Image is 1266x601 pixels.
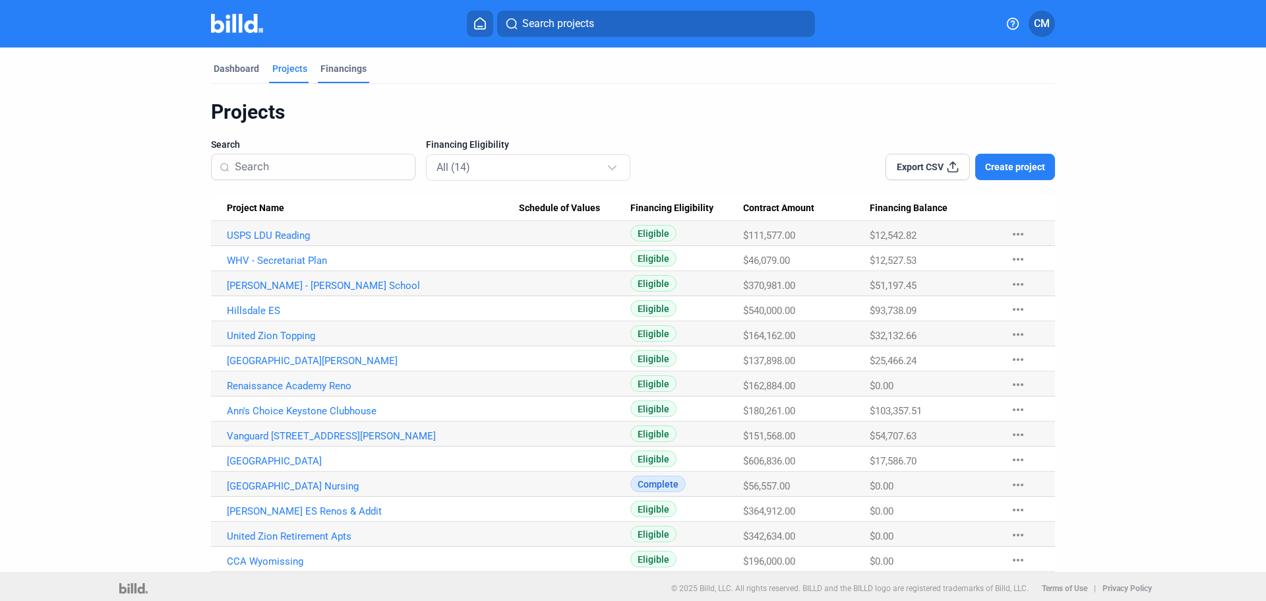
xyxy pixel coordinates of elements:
[211,14,263,33] img: Billd Company Logo
[227,255,519,267] a: WHV - Secretariat Plan
[227,203,284,214] span: Project Name
[743,455,795,467] span: $606,836.00
[227,330,519,342] a: United Zion Topping
[227,305,519,317] a: Hillsdale ES
[870,203,997,214] div: Financing Balance
[870,455,917,467] span: $17,586.70
[227,455,519,467] a: [GEOGRAPHIC_DATA]
[630,225,677,241] span: Eligible
[227,530,519,542] a: United Zion Retirement Apts
[630,250,677,267] span: Eligible
[227,505,519,517] a: [PERSON_NAME] ES Renos & Addit
[437,161,470,174] mat-select-trigger: All (14)
[630,526,677,542] span: Eligible
[630,325,677,342] span: Eligible
[743,480,790,492] span: $56,557.00
[743,505,795,517] span: $364,912.00
[630,501,677,517] span: Eligible
[897,160,944,174] span: Export CSV
[426,138,509,151] span: Financing Eligibility
[1034,16,1050,32] span: CM
[743,405,795,417] span: $180,261.00
[119,583,148,594] img: logo
[743,380,795,392] span: $162,884.00
[743,255,790,267] span: $46,079.00
[743,203,814,214] span: Contract Amount
[497,11,815,37] button: Search projects
[870,330,917,342] span: $32,132.66
[870,255,917,267] span: $12,527.53
[985,160,1045,174] span: Create project
[522,16,594,32] span: Search projects
[272,62,307,75] div: Projects
[870,430,917,442] span: $54,707.63
[320,62,367,75] div: Financings
[1010,427,1026,443] mat-icon: more_horiz
[671,584,1029,593] p: © 2025 Billd, LLC. All rights reserved. BILLD and the BILLD logo are registered trademarks of Bil...
[870,380,893,392] span: $0.00
[630,400,677,417] span: Eligible
[519,203,600,214] span: Schedule of Values
[1010,327,1026,342] mat-icon: more_horiz
[743,305,795,317] span: $540,000.00
[1010,527,1026,543] mat-icon: more_horiz
[743,203,870,214] div: Contract Amount
[870,405,922,417] span: $103,357.51
[870,480,893,492] span: $0.00
[1010,552,1026,568] mat-icon: more_horiz
[1010,477,1026,493] mat-icon: more_horiz
[870,305,917,317] span: $93,738.09
[211,138,240,151] span: Search
[227,430,519,442] a: Vanguard [STREET_ADDRESS][PERSON_NAME]
[743,530,795,542] span: $342,634.00
[227,230,519,241] a: USPS LDU Reading
[1010,301,1026,317] mat-icon: more_horiz
[630,275,677,292] span: Eligible
[1010,276,1026,292] mat-icon: more_horiz
[743,230,795,241] span: $111,577.00
[870,230,917,241] span: $12,542.82
[235,153,407,181] input: Search
[227,555,519,567] a: CCA Wyomissing
[743,430,795,442] span: $151,568.00
[630,551,677,567] span: Eligible
[227,405,519,417] a: Ann's Choice Keystone Clubhouse
[870,530,893,542] span: $0.00
[1010,452,1026,468] mat-icon: more_horiz
[227,280,519,292] a: [PERSON_NAME] - [PERSON_NAME] School
[630,375,677,392] span: Eligible
[630,203,713,214] span: Financing Eligibility
[630,476,686,492] span: Complete
[1042,584,1087,593] b: Terms of Use
[630,300,677,317] span: Eligible
[870,280,917,292] span: $51,197.45
[214,62,259,75] div: Dashboard
[1010,251,1026,267] mat-icon: more_horiz
[1010,352,1026,367] mat-icon: more_horiz
[630,426,677,442] span: Eligible
[743,280,795,292] span: $370,981.00
[1010,402,1026,418] mat-icon: more_horiz
[870,505,893,517] span: $0.00
[630,350,677,367] span: Eligible
[870,355,917,367] span: $25,466.24
[975,154,1055,180] button: Create project
[1010,377,1026,393] mat-icon: more_horiz
[1010,226,1026,242] mat-icon: more_horiz
[227,380,519,392] a: Renaissance Academy Reno
[743,555,795,567] span: $196,000.00
[630,203,743,214] div: Financing Eligibility
[870,203,948,214] span: Financing Balance
[743,355,795,367] span: $137,898.00
[743,330,795,342] span: $164,162.00
[227,480,519,492] a: [GEOGRAPHIC_DATA] Nursing
[227,355,519,367] a: [GEOGRAPHIC_DATA][PERSON_NAME]
[1094,584,1096,593] p: |
[1102,584,1152,593] b: Privacy Policy
[886,154,970,180] button: Export CSV
[1029,11,1055,37] button: CM
[870,555,893,567] span: $0.00
[211,100,1055,125] div: Projects
[227,203,519,214] div: Project Name
[1010,502,1026,518] mat-icon: more_horiz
